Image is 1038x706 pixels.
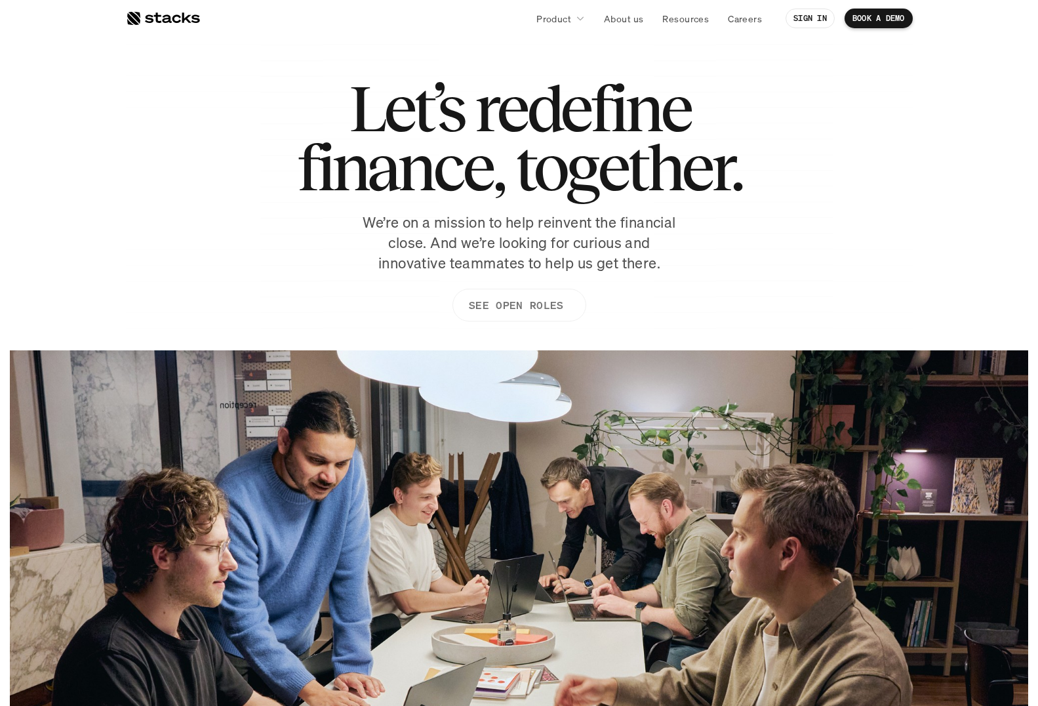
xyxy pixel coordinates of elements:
p: Product [536,12,571,26]
a: SIGN IN [786,9,835,28]
p: SIGN IN [793,14,827,23]
p: BOOK A DEMO [852,14,905,23]
p: Careers [728,12,762,26]
a: Careers [720,7,770,30]
a: Resources [654,7,717,30]
a: About us [596,7,651,30]
a: BOOK A DEMO [845,9,913,28]
p: We’re on a mission to help reinvent the financial close. And we’re looking for curious and innova... [355,213,683,273]
p: SEE OPEN ROLES [468,296,563,315]
p: Resources [662,12,709,26]
h1: Let’s redefine finance, together. [297,79,742,197]
a: SEE OPEN ROLES [452,289,586,322]
p: About us [604,12,643,26]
